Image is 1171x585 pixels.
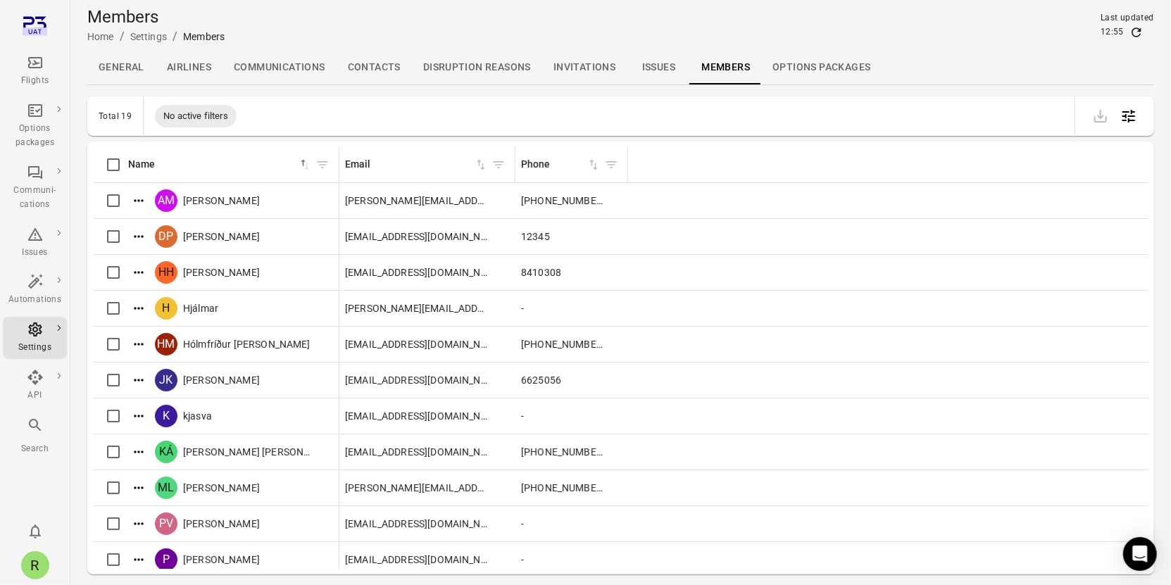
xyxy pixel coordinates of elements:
[183,373,260,387] span: [PERSON_NAME]
[521,301,622,315] div: -
[87,31,114,42] a: Home
[155,189,177,212] div: AM
[130,31,167,42] a: Settings
[128,298,149,319] button: Actions
[155,369,177,391] div: JK
[345,409,490,423] span: [EMAIL_ADDRESS][DOMAIN_NAME]
[155,333,177,356] div: HM
[345,229,490,244] span: [EMAIL_ADDRESS][DOMAIN_NAME]
[345,265,490,279] span: [EMAIL_ADDRESS][DOMAIN_NAME]
[183,229,260,244] span: [PERSON_NAME]
[183,409,212,423] span: kjasva
[99,111,132,121] div: Total 19
[155,109,237,123] span: No active filters
[521,553,622,567] div: -
[690,51,761,84] a: Members
[8,122,61,150] div: Options packages
[87,6,225,28] h1: Members
[15,546,55,585] button: Rachel
[1129,25,1144,39] button: Refresh data
[345,301,490,315] span: [PERSON_NAME][EMAIL_ADDRESS][DOMAIN_NAME]
[337,51,412,84] a: Contacts
[155,441,177,463] div: KÁ
[521,373,561,387] span: 6625056
[155,225,177,248] div: DP
[183,553,260,567] span: [PERSON_NAME]
[156,51,223,84] a: Airlines
[521,481,603,495] span: [PHONE_NUMBER]
[183,194,260,208] span: [PERSON_NAME]
[1123,537,1157,571] div: Open Intercom Messenger
[155,405,177,427] div: K
[8,184,61,212] div: Communi-cations
[128,157,298,172] div: Name
[345,157,488,172] span: Email
[183,517,260,531] span: [PERSON_NAME]
[521,337,603,351] span: [PHONE_NUMBER]
[345,337,490,351] span: [EMAIL_ADDRESS][DOMAIN_NAME]
[345,157,474,172] div: Email
[155,477,177,499] div: ML
[128,441,149,463] button: Actions
[8,293,61,307] div: Automations
[8,389,61,403] div: API
[128,226,149,247] button: Actions
[521,229,550,244] span: 12345
[601,154,622,175] button: Filter by phone
[521,445,603,459] span: [PHONE_NUMBER]
[488,154,509,175] button: Filter by email
[128,190,149,211] button: Actions
[345,194,490,208] span: [PERSON_NAME][EMAIL_ADDRESS][DOMAIN_NAME]
[345,481,490,495] span: [PERSON_NAME][EMAIL_ADDRESS][DOMAIN_NAME]
[128,370,149,391] button: Actions
[627,51,690,84] a: Issues
[542,51,627,84] a: Invitations
[173,28,177,45] li: /
[312,154,333,175] button: Filter by name
[183,481,260,495] span: [PERSON_NAME]
[3,317,67,359] a: Settings
[1101,25,1124,39] div: 12:55
[345,517,490,531] span: [EMAIL_ADDRESS][DOMAIN_NAME]
[87,51,156,84] a: General
[1115,102,1143,130] button: Open table configuration
[3,222,67,264] a: Issues
[3,269,67,311] a: Automations
[120,28,125,45] li: /
[345,373,490,387] span: [EMAIL_ADDRESS][DOMAIN_NAME]
[3,98,67,154] a: Options packages
[345,553,490,567] span: [EMAIL_ADDRESS][DOMAIN_NAME]
[87,51,1154,84] div: Local navigation
[3,413,67,460] button: Search
[8,341,61,355] div: Settings
[155,548,177,571] div: P
[87,28,225,45] nav: Breadcrumbs
[521,409,622,423] div: -
[183,265,260,279] span: [PERSON_NAME]
[761,51,882,84] a: Options packages
[128,513,149,534] button: Actions
[521,194,603,208] span: [PHONE_NUMBER]
[128,334,149,355] button: Actions
[521,157,601,172] span: Phone
[21,551,49,579] div: R
[3,160,67,216] a: Communi-cations
[128,157,312,172] span: Name
[183,337,311,351] span: Hólmfríður [PERSON_NAME]
[128,477,149,498] button: Actions
[3,50,67,92] a: Flights
[1087,108,1115,122] span: Please make a selection to export
[521,517,622,531] div: -
[128,549,149,570] button: Actions
[345,157,488,172] div: Sort by email in ascending order
[183,301,218,315] span: Hjálmar
[128,405,149,427] button: Actions
[223,51,337,84] a: Communications
[128,262,149,283] button: Actions
[128,157,312,172] div: Sort by name in descending order
[8,74,61,88] div: Flights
